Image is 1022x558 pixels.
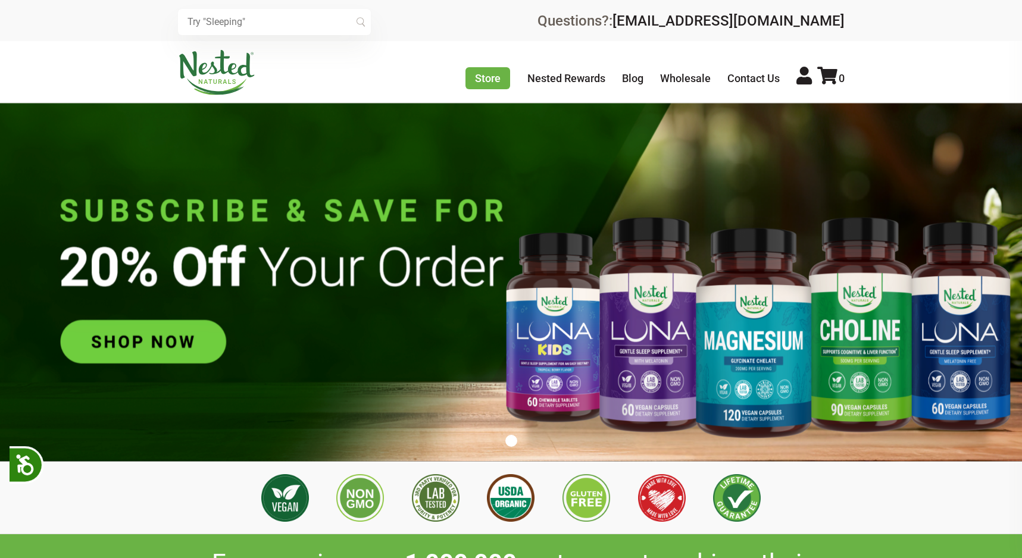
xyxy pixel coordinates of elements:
[336,474,384,522] img: Non GMO
[465,67,510,89] a: Store
[562,474,610,522] img: Gluten Free
[713,474,761,522] img: Lifetime Guarantee
[527,72,605,84] a: Nested Rewards
[817,72,845,84] a: 0
[487,474,535,522] img: USDA Organic
[612,12,845,29] a: [EMAIL_ADDRESS][DOMAIN_NAME]
[412,474,460,522] img: 3rd Party Lab Tested
[178,9,371,35] input: Try "Sleeping"
[727,72,780,84] a: Contact Us
[622,72,643,84] a: Blog
[660,72,711,84] a: Wholesale
[505,435,517,447] button: 1 of 1
[537,14,845,28] div: Questions?:
[261,474,309,522] img: Vegan
[178,50,255,95] img: Nested Naturals
[839,72,845,84] span: 0
[638,474,686,522] img: Made with Love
